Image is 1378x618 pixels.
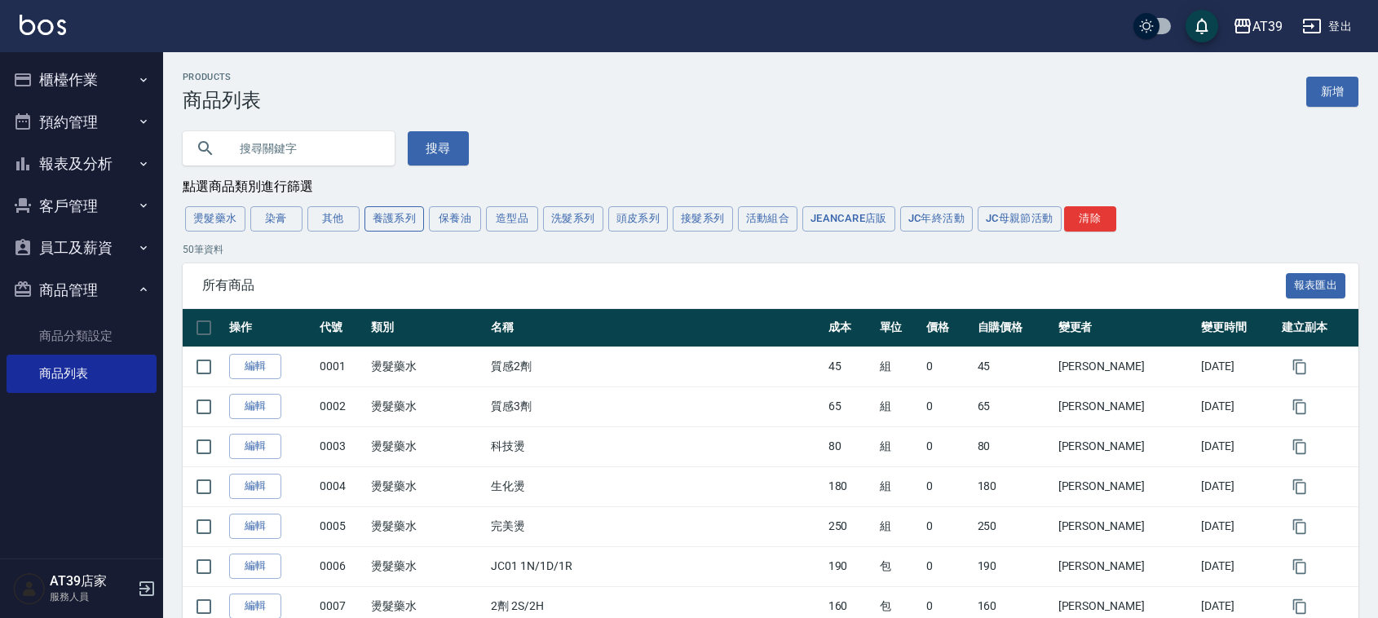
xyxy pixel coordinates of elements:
td: 組 [876,347,922,386]
h3: 商品列表 [183,89,261,112]
button: 洗髮系列 [543,206,603,232]
td: 0 [922,506,974,546]
img: Person [13,572,46,605]
td: 完美燙 [487,506,824,546]
button: 客戶管理 [7,185,157,227]
button: 其他 [307,206,360,232]
button: 清除 [1064,206,1116,232]
button: 搜尋 [408,131,469,166]
td: 0004 [316,466,367,506]
button: JeanCare店販 [802,206,895,232]
th: 變更者 [1054,309,1197,347]
td: 250 [974,506,1054,546]
button: save [1186,10,1218,42]
th: 價格 [922,309,974,347]
th: 成本 [824,309,876,347]
button: 頭皮系列 [608,206,669,232]
th: 單位 [876,309,922,347]
td: 質感2劑 [487,347,824,386]
td: 燙髮藥水 [367,506,487,546]
td: 燙髮藥水 [367,466,487,506]
td: 組 [876,386,922,426]
th: 自購價格 [974,309,1054,347]
button: JC年終活動 [900,206,973,232]
button: 登出 [1296,11,1358,42]
a: 編輯 [229,474,281,499]
div: AT39 [1252,16,1283,37]
div: 點選商品類別進行篩選 [183,179,1358,196]
td: 0005 [316,506,367,546]
td: 燙髮藥水 [367,386,487,426]
td: 0 [922,426,974,466]
h5: AT39店家 [50,573,133,589]
td: [PERSON_NAME] [1054,546,1197,586]
td: 0001 [316,347,367,386]
button: 報表匯出 [1286,273,1346,298]
button: 員工及薪資 [7,227,157,269]
a: 報表匯出 [1286,277,1346,293]
td: [DATE] [1197,426,1278,466]
a: 商品分類設定 [7,317,157,355]
td: 0 [922,386,974,426]
button: 染膏 [250,206,303,232]
td: 0 [922,546,974,586]
td: [DATE] [1197,466,1278,506]
td: [PERSON_NAME] [1054,466,1197,506]
td: 250 [824,506,876,546]
p: 50 筆資料 [183,242,1358,257]
button: 保養油 [429,206,481,232]
td: JC01 1N/1D/1R [487,546,824,586]
th: 名稱 [487,309,824,347]
td: 65 [974,386,1054,426]
td: 65 [824,386,876,426]
td: 燙髮藥水 [367,426,487,466]
td: 質感3劑 [487,386,824,426]
td: 組 [876,506,922,546]
button: AT39 [1226,10,1289,43]
td: [DATE] [1197,347,1278,386]
td: 0003 [316,426,367,466]
td: 45 [974,347,1054,386]
td: [PERSON_NAME] [1054,506,1197,546]
td: 組 [876,466,922,506]
td: 0002 [316,386,367,426]
td: 80 [974,426,1054,466]
button: 活動組合 [738,206,798,232]
button: 造型品 [486,206,538,232]
a: 編輯 [229,354,281,379]
td: 180 [974,466,1054,506]
td: [PERSON_NAME] [1054,347,1197,386]
button: 商品管理 [7,269,157,311]
td: 包 [876,546,922,586]
a: 新增 [1306,77,1358,107]
td: 生化燙 [487,466,824,506]
th: 類別 [367,309,487,347]
th: 代號 [316,309,367,347]
button: 報表及分析 [7,143,157,185]
input: 搜尋關鍵字 [228,126,382,170]
a: 編輯 [229,434,281,459]
td: [PERSON_NAME] [1054,426,1197,466]
td: 180 [824,466,876,506]
td: 燙髮藥水 [367,546,487,586]
td: 45 [824,347,876,386]
th: 操作 [225,309,316,347]
h2: Products [183,72,261,82]
td: 80 [824,426,876,466]
td: [DATE] [1197,506,1278,546]
td: 組 [876,426,922,466]
th: 變更時間 [1197,309,1278,347]
a: 編輯 [229,514,281,539]
td: [DATE] [1197,386,1278,426]
td: [PERSON_NAME] [1054,386,1197,426]
button: 接髮系列 [673,206,733,232]
img: Logo [20,15,66,35]
td: 0 [922,347,974,386]
p: 服務人員 [50,589,133,604]
button: 燙髮藥水 [185,206,245,232]
button: 養護系列 [364,206,425,232]
td: 190 [824,546,876,586]
button: 預約管理 [7,101,157,143]
button: JC母親節活動 [978,206,1062,232]
td: 科技燙 [487,426,824,466]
